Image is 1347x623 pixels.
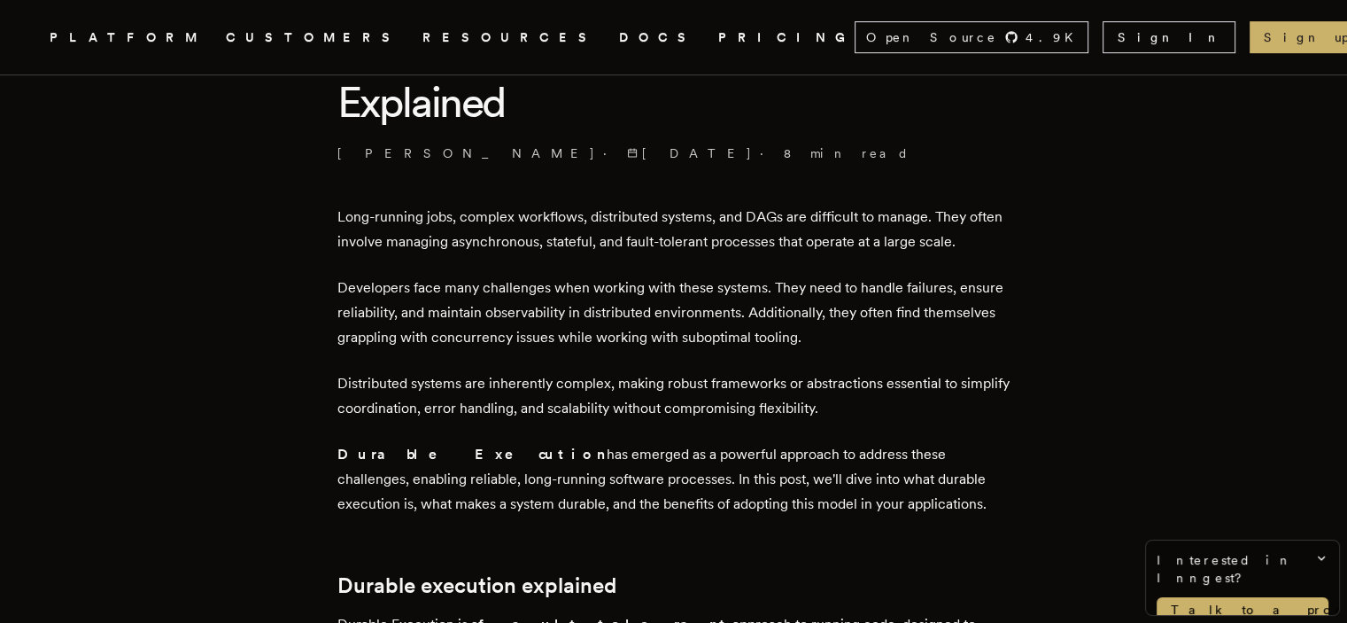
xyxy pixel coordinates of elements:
[337,573,1010,598] h2: Durable execution explained
[337,371,1010,421] p: Distributed systems are inherently complex, making robust frameworks or abstractions essential to...
[619,27,697,49] a: DOCS
[337,144,1010,162] p: · ·
[1157,597,1328,622] a: Talk to a product expert
[337,446,607,463] strong: Durable Execution
[1103,21,1235,53] a: Sign In
[226,27,401,49] a: CUSTOMERS
[866,28,997,46] span: Open Source
[50,27,205,49] button: PLATFORM
[337,144,596,162] a: [PERSON_NAME]
[337,442,1010,517] p: has emerged as a powerful approach to address these challenges, enabling reliable, long-running s...
[337,205,1010,254] p: Long-running jobs, complex workflows, distributed systems, and DAGs are difficult to manage. They...
[422,27,598,49] button: RESOURCES
[627,144,753,162] span: [DATE]
[337,276,1010,350] p: Developers face many challenges when working with these systems. They need to handle failures, en...
[784,144,910,162] span: 8 min read
[1157,551,1328,587] span: Interested in Inngest?
[718,27,855,49] a: PRICING
[1026,28,1084,46] span: 4.9 K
